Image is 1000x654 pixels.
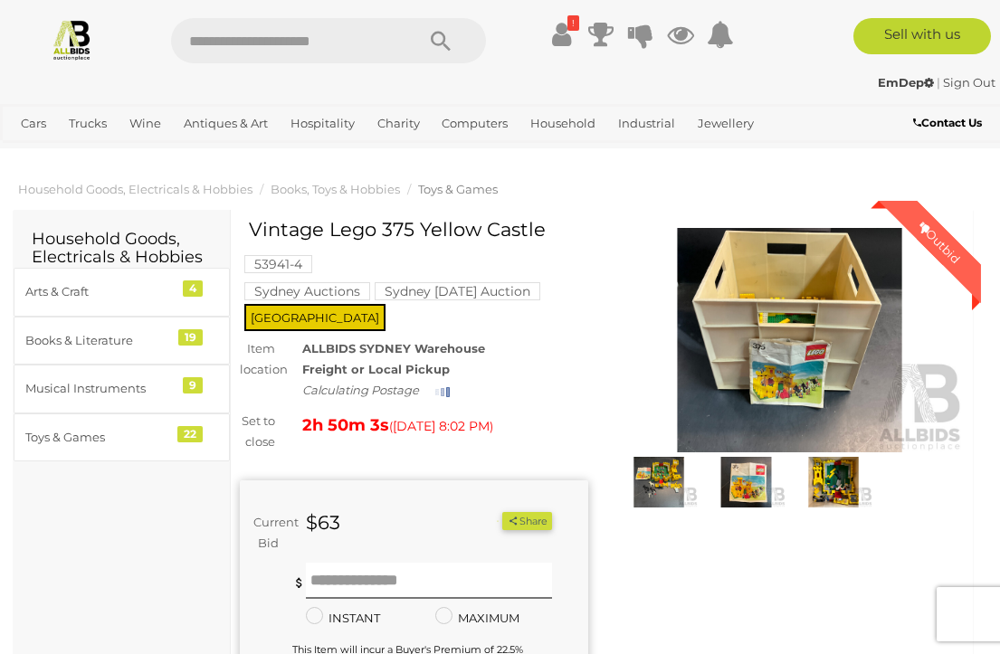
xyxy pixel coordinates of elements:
a: Books & Literature 19 [14,317,230,365]
a: Household Goods, Electricals & Hobbies [18,182,252,196]
img: small-loading.gif [435,387,450,397]
h1: Vintage Lego 375 Yellow Castle [249,219,584,240]
strong: EmDep [878,75,934,90]
img: Vintage Lego 375 Yellow Castle [707,457,785,507]
div: Set to close [226,411,289,453]
img: Vintage Lego 375 Yellow Castle [615,228,964,452]
a: Sydney Auctions [244,284,370,299]
div: 22 [177,426,203,442]
a: Toys & Games [418,182,498,196]
strong: 2h 50m 3s [302,415,389,435]
span: | [937,75,940,90]
span: ( ) [389,419,493,433]
a: Books, Toys & Hobbies [271,182,400,196]
a: Jewellery [690,109,761,138]
a: Wine [122,109,168,138]
b: Contact Us [913,116,982,129]
strong: $63 [306,511,340,534]
a: Computers [434,109,515,138]
button: Share [502,512,552,531]
li: Unwatch this item [481,512,500,530]
i: ! [567,15,579,31]
img: Vintage Lego 375 Yellow Castle [620,457,698,507]
div: Toys & Games [25,427,175,448]
strong: Freight or Local Pickup [302,362,450,376]
div: Outbid [898,201,981,284]
mark: 53941-4 [244,255,312,273]
div: Musical Instruments [25,378,175,399]
i: Calculating Postage [302,383,419,397]
a: Trucks [62,109,114,138]
a: Sports [71,138,122,168]
a: Sign Out [943,75,995,90]
a: Contact Us [913,113,986,133]
a: Sell with us [853,18,991,54]
a: Household [523,109,603,138]
div: Arts & Craft [25,281,175,302]
a: Hospitality [283,109,362,138]
strong: ALLBIDS SYDNEY Warehouse [302,341,485,355]
a: Industrial [611,109,682,138]
a: 53941-4 [244,257,312,271]
a: Office [14,138,62,168]
label: INSTANT [306,608,380,629]
div: 19 [178,329,203,346]
img: Allbids.com.au [51,18,93,61]
a: Charity [370,109,427,138]
h2: Household Goods, Electricals & Hobbies [32,231,212,267]
a: EmDep [878,75,937,90]
mark: Sydney Auctions [244,282,370,300]
a: Musical Instruments 9 [14,365,230,412]
a: Sydney [DATE] Auction [375,284,540,299]
div: Current Bid [240,512,292,554]
button: Search [395,18,486,63]
div: 9 [183,377,203,393]
label: MAXIMUM [435,608,519,629]
span: [GEOGRAPHIC_DATA] [244,304,386,331]
a: Cars [14,109,53,138]
mark: Sydney [DATE] Auction [375,282,540,300]
div: Item location [226,338,289,381]
a: Toys & Games 22 [14,413,230,461]
a: ! [548,18,575,51]
span: [DATE] 8:02 PM [393,418,490,434]
img: Vintage Lego 375 Yellow Castle [795,457,872,507]
a: Antiques & Art [176,109,275,138]
div: Books & Literature [25,330,175,351]
a: [GEOGRAPHIC_DATA] [130,138,273,168]
a: Arts & Craft 4 [14,268,230,316]
div: 4 [183,280,203,297]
